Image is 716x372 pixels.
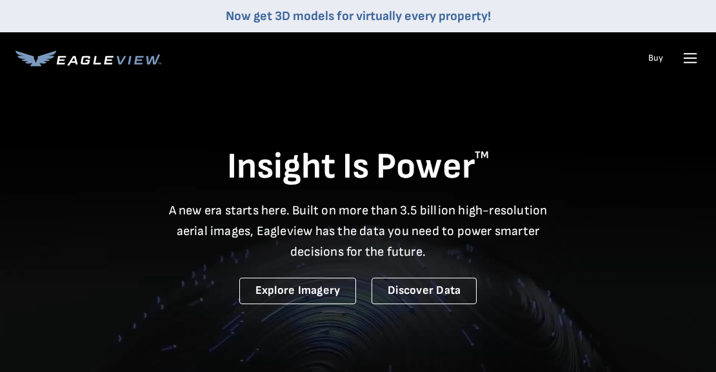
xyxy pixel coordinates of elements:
[161,200,555,262] p: A new era starts here. Built on more than 3.5 billion high-resolution aerial images, Eagleview ha...
[648,52,663,64] a: Buy
[239,278,357,304] a: Explore Imagery
[15,145,701,190] h1: Insight Is Power
[226,8,491,24] a: Now get 3D models for virtually every property!
[372,278,477,304] a: Discover Data
[475,149,489,161] sup: TM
